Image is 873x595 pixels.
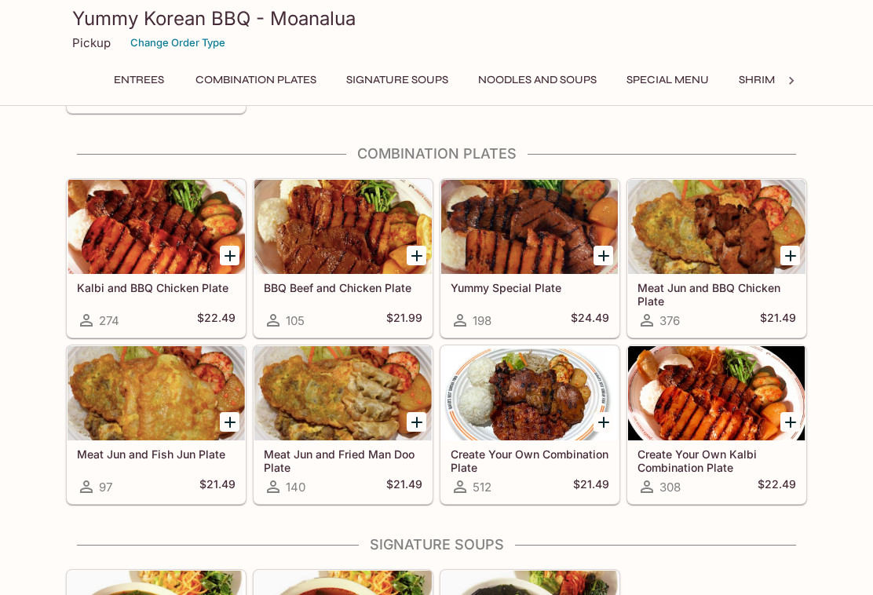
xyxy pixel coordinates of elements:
[780,246,800,265] button: Add Meat Jun and BBQ Chicken Plate
[780,412,800,432] button: Add Create Your Own Kalbi Combination Plate
[123,31,232,55] button: Change Order Type
[77,281,236,294] h5: Kalbi and BBQ Chicken Plate
[637,447,796,473] h5: Create Your Own Kalbi Combination Plate
[571,311,609,330] h5: $24.49
[407,412,426,432] button: Add Meat Jun and Fried Man Doo Plate
[254,179,433,338] a: BBQ Beef and Chicken Plate105$21.99
[760,311,796,330] h5: $21.49
[758,477,796,496] h5: $22.49
[628,346,805,440] div: Create Your Own Kalbi Combination Plate
[730,69,842,91] button: Shrimp Combos
[451,281,609,294] h5: Yummy Special Plate
[220,246,239,265] button: Add Kalbi and BBQ Chicken Plate
[386,311,422,330] h5: $21.99
[264,447,422,473] h5: Meat Jun and Fried Man Doo Plate
[254,346,432,440] div: Meat Jun and Fried Man Doo Plate
[67,345,246,504] a: Meat Jun and Fish Jun Plate97$21.49
[407,246,426,265] button: Add BBQ Beef and Chicken Plate
[220,412,239,432] button: Add Meat Jun and Fish Jun Plate
[659,480,681,495] span: 308
[441,346,619,440] div: Create Your Own Combination Plate
[628,180,805,274] div: Meat Jun and BBQ Chicken Plate
[254,180,432,274] div: BBQ Beef and Chicken Plate
[68,346,245,440] div: Meat Jun and Fish Jun Plate
[473,480,491,495] span: 512
[451,447,609,473] h5: Create Your Own Combination Plate
[104,69,174,91] button: Entrees
[67,179,246,338] a: Kalbi and BBQ Chicken Plate274$22.49
[637,281,796,307] h5: Meat Jun and BBQ Chicken Plate
[68,180,245,274] div: Kalbi and BBQ Chicken Plate
[627,179,806,338] a: Meat Jun and BBQ Chicken Plate376$21.49
[286,313,305,328] span: 105
[441,180,619,274] div: Yummy Special Plate
[77,447,236,461] h5: Meat Jun and Fish Jun Plate
[99,313,119,328] span: 274
[594,412,613,432] button: Add Create Your Own Combination Plate
[386,477,422,496] h5: $21.49
[469,69,605,91] button: Noodles and Soups
[197,311,236,330] h5: $22.49
[187,69,325,91] button: Combination Plates
[618,69,718,91] button: Special Menu
[99,480,112,495] span: 97
[199,477,236,496] h5: $21.49
[440,179,619,338] a: Yummy Special Plate198$24.49
[473,313,491,328] span: 198
[66,145,807,162] h4: Combination Plates
[440,345,619,504] a: Create Your Own Combination Plate512$21.49
[72,6,801,31] h3: Yummy Korean BBQ - Moanalua
[627,345,806,504] a: Create Your Own Kalbi Combination Plate308$22.49
[254,345,433,504] a: Meat Jun and Fried Man Doo Plate140$21.49
[659,313,680,328] span: 376
[573,477,609,496] h5: $21.49
[66,536,807,553] h4: Signature Soups
[338,69,457,91] button: Signature Soups
[286,480,305,495] span: 140
[264,281,422,294] h5: BBQ Beef and Chicken Plate
[72,35,111,50] p: Pickup
[594,246,613,265] button: Add Yummy Special Plate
